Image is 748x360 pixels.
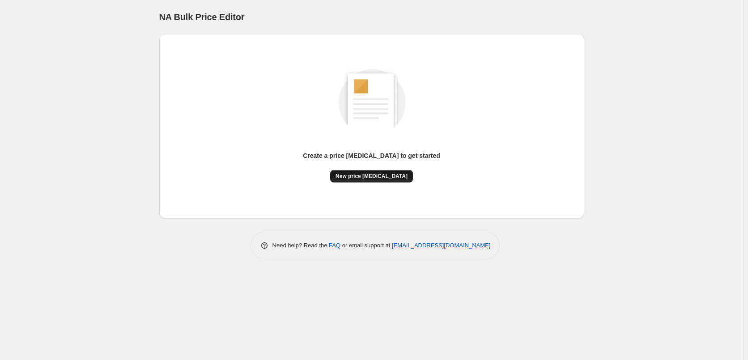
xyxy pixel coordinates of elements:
span: or email support at [340,242,392,249]
a: [EMAIL_ADDRESS][DOMAIN_NAME] [392,242,490,249]
span: NA Bulk Price Editor [159,12,245,22]
button: New price [MEDICAL_DATA] [330,170,413,182]
span: New price [MEDICAL_DATA] [336,173,408,180]
a: FAQ [329,242,340,249]
span: Need help? Read the [272,242,329,249]
p: Create a price [MEDICAL_DATA] to get started [303,151,440,160]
